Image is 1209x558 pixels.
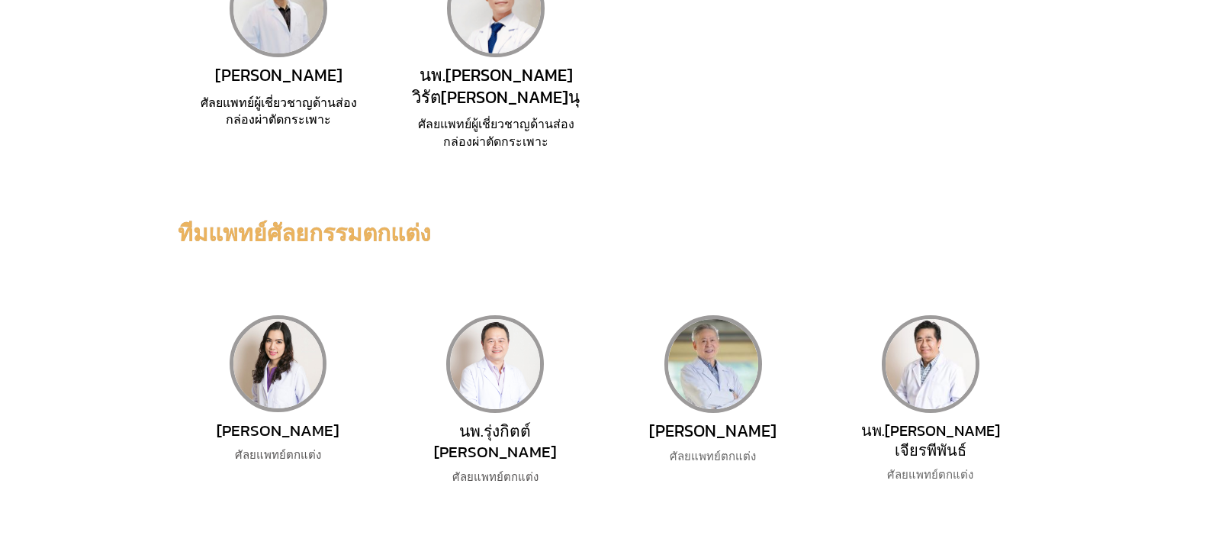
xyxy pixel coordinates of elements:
[649,418,777,443] span: [PERSON_NAME]
[215,63,342,88] span: [PERSON_NAME]
[230,315,326,412] img: Dr. Angkana_Sq
[434,419,556,463] span: นพ.รุ่งกิตต์ [PERSON_NAME]
[201,95,357,127] span: ศัลยแพทย์ผู้เชี่ยวชาญด้านส่องกล่องผ่าตัดกระเพาะ
[861,419,1000,462] span: นพ.[PERSON_NAME] เจียรพีพันธ์
[408,470,583,485] h2: ศัลยแพทย์ตกแต่ง​
[418,117,574,148] span: ศัลยแพทย์ผู้เชี่ยวชาญด้านส่องกล่องผ่าตัดกระเพาะ
[191,448,365,463] h2: ศัลยแพทย์ตกแต่ง
[844,468,1018,483] h2: ศัลยแพทย์ตกแต่ง
[626,450,800,465] h2: ศัลยแพทย์ตกแต่ง
[412,63,580,110] span: นพ.[PERSON_NAME] วิรัต[PERSON_NAME]นุ
[178,218,1032,248] h2: ทีมแพทย์ศัลยกรรมตกแต่ง
[217,418,339,442] span: [PERSON_NAME]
